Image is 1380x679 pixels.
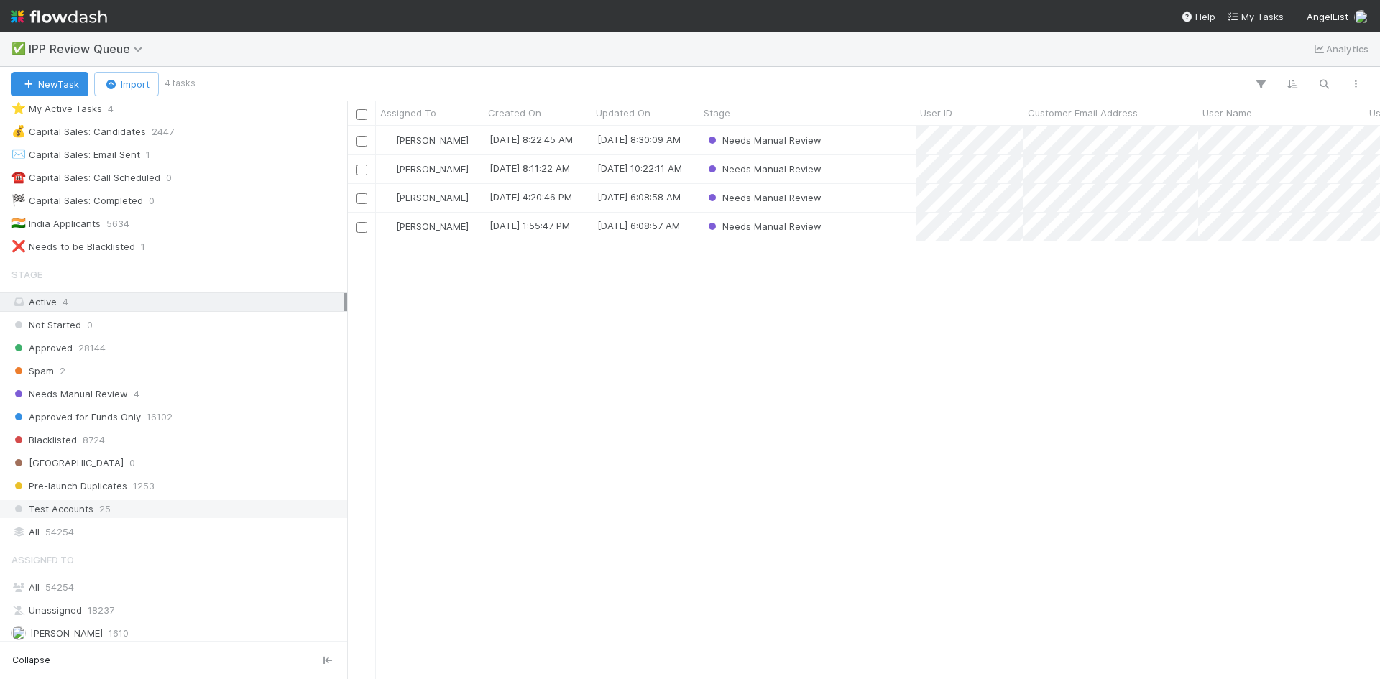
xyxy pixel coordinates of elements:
[11,431,77,449] span: Blacklisted
[147,408,172,426] span: 16102
[11,362,54,380] span: Spam
[705,133,822,147] div: Needs Manual Review
[149,192,155,210] span: 0
[382,163,394,175] img: avatar_0c8687a4-28be-40e9-aba5-f69283dcd0e7.png
[11,454,124,472] span: [GEOGRAPHIC_DATA]
[1227,9,1284,24] a: My Tasks
[489,218,570,233] div: [DATE] 1:55:47 PM
[596,106,650,120] span: Updated On
[166,169,172,187] span: 0
[597,161,682,175] div: [DATE] 10:22:11 AM
[11,601,344,619] div: Unassigned
[704,106,730,120] span: Stage
[45,523,74,541] span: 54254
[1181,9,1215,24] div: Help
[356,222,367,233] input: Toggle Row Selected
[11,146,140,164] div: Capital Sales: Email Sent
[94,72,159,96] button: Import
[11,316,81,334] span: Not Started
[382,219,469,234] div: [PERSON_NAME]
[11,339,73,357] span: Approved
[11,545,74,574] span: Assigned To
[597,218,680,233] div: [DATE] 6:08:57 AM
[11,293,344,311] div: Active
[11,72,88,96] button: NewTask
[11,42,26,55] span: ✅
[705,163,822,175] span: Needs Manual Review
[11,385,128,403] span: Needs Manual Review
[1354,10,1368,24] img: avatar_0c8687a4-28be-40e9-aba5-f69283dcd0e7.png
[78,339,106,357] span: 28144
[705,219,822,234] div: Needs Manual Review
[396,192,469,203] span: [PERSON_NAME]
[133,477,155,495] span: 1253
[705,190,822,205] div: Needs Manual Review
[11,4,107,29] img: logo-inverted-e16ddd16eac7371096b0.svg
[146,146,150,164] span: 1
[108,100,114,118] span: 4
[597,190,681,204] div: [DATE] 6:08:58 AM
[382,162,469,176] div: [PERSON_NAME]
[11,215,101,233] div: India Applicants
[11,626,26,640] img: avatar_ac83cd3a-2de4-4e8f-87db-1b662000a96d.png
[396,221,469,232] span: [PERSON_NAME]
[141,238,145,256] span: 1
[356,193,367,204] input: Toggle Row Selected
[11,194,26,206] span: 🏁
[1028,106,1138,120] span: Customer Email Address
[30,627,103,639] span: [PERSON_NAME]
[11,148,26,160] span: ✉️
[11,260,42,289] span: Stage
[106,215,129,233] span: 5634
[489,190,572,204] div: [DATE] 4:20:46 PM
[88,601,114,619] span: 18237
[356,165,367,175] input: Toggle Row Selected
[489,161,570,175] div: [DATE] 8:11:22 AM
[356,136,367,147] input: Toggle Row Selected
[87,316,93,334] span: 0
[11,578,344,596] div: All
[29,42,150,56] span: IPP Review Queue
[597,132,681,147] div: [DATE] 8:30:09 AM
[396,134,469,146] span: [PERSON_NAME]
[380,106,436,120] span: Assigned To
[109,624,129,642] span: 1610
[83,431,105,449] span: 8724
[11,240,26,252] span: ❌
[99,500,111,518] span: 25
[11,192,143,210] div: Capital Sales: Completed
[920,106,952,120] span: User ID
[382,190,469,205] div: [PERSON_NAME]
[11,123,146,141] div: Capital Sales: Candidates
[11,100,102,118] div: My Active Tasks
[1202,106,1252,120] span: User Name
[165,77,195,90] small: 4 tasks
[134,385,139,403] span: 4
[11,523,344,541] div: All
[11,477,127,495] span: Pre-launch Duplicates
[11,102,26,114] span: ⭐
[11,171,26,183] span: ☎️
[11,500,93,518] span: Test Accounts
[382,192,394,203] img: avatar_0c8687a4-28be-40e9-aba5-f69283dcd0e7.png
[11,169,160,187] div: Capital Sales: Call Scheduled
[1307,11,1348,22] span: AngelList
[11,238,135,256] div: Needs to be Blacklisted
[396,163,469,175] span: [PERSON_NAME]
[12,654,50,667] span: Collapse
[705,162,822,176] div: Needs Manual Review
[356,109,367,120] input: Toggle All Rows Selected
[382,134,394,146] img: avatar_0c8687a4-28be-40e9-aba5-f69283dcd0e7.png
[705,134,822,146] span: Needs Manual Review
[11,125,26,137] span: 💰
[60,362,65,380] span: 2
[63,296,68,308] span: 4
[382,133,469,147] div: [PERSON_NAME]
[382,221,394,232] img: avatar_0c8687a4-28be-40e9-aba5-f69283dcd0e7.png
[45,581,74,593] span: 54254
[11,217,26,229] span: 🇮🇳
[489,132,573,147] div: [DATE] 8:22:45 AM
[152,123,174,141] span: 2447
[1312,40,1368,57] a: Analytics
[129,454,135,472] span: 0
